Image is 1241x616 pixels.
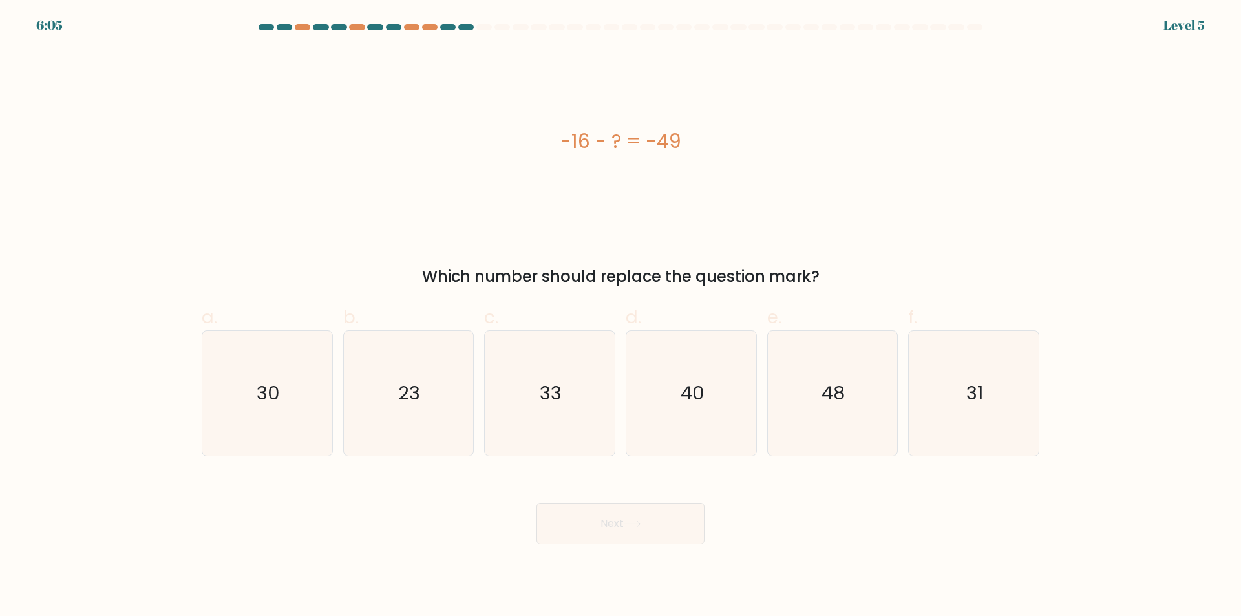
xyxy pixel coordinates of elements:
[484,304,498,330] span: c.
[908,304,917,330] span: f.
[1163,16,1205,35] div: Level 5
[822,381,845,407] text: 48
[681,381,705,407] text: 40
[343,304,359,330] span: b.
[36,16,63,35] div: 6:05
[202,304,217,330] span: a.
[399,381,421,407] text: 23
[967,381,984,407] text: 31
[540,381,562,407] text: 33
[257,381,280,407] text: 30
[209,265,1032,288] div: Which number should replace the question mark?
[626,304,641,330] span: d.
[202,127,1039,156] div: -16 - ? = -49
[536,503,705,544] button: Next
[767,304,781,330] span: e.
